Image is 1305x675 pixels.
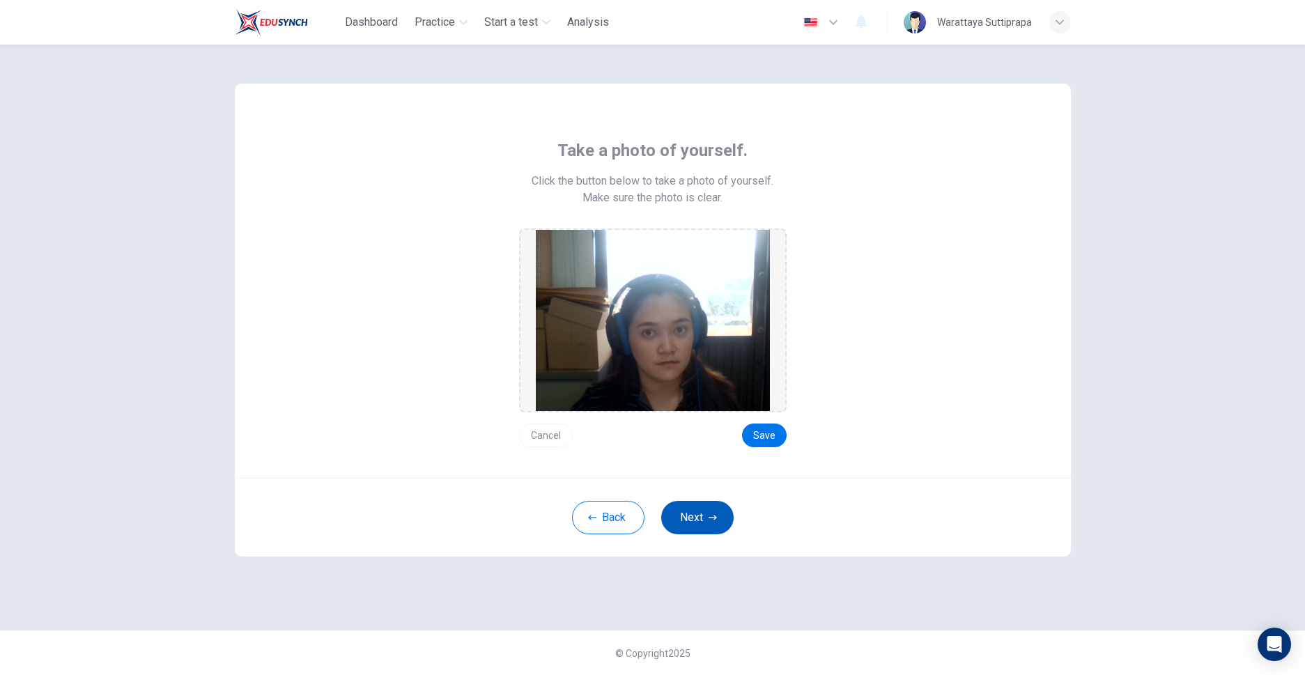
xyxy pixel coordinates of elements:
[339,10,403,35] button: Dashboard
[235,8,308,36] img: Train Test logo
[519,424,573,447] button: Cancel
[484,14,538,31] span: Start a test
[802,17,819,28] img: en
[479,10,556,35] button: Start a test
[567,14,609,31] span: Analysis
[409,10,473,35] button: Practice
[937,14,1032,31] div: Warattaya Suttiprapa
[345,14,398,31] span: Dashboard
[742,424,787,447] button: Save
[562,10,615,35] button: Analysis
[557,139,748,162] span: Take a photo of yourself.
[1258,628,1291,661] div: Open Intercom Messenger
[415,14,455,31] span: Practice
[904,11,926,33] img: Profile picture
[582,189,723,206] span: Make sure the photo is clear.
[572,501,644,534] button: Back
[532,173,773,189] span: Click the button below to take a photo of yourself.
[661,501,734,534] button: Next
[615,648,690,659] span: © Copyright 2025
[235,8,340,36] a: Train Test logo
[536,230,770,411] img: preview screemshot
